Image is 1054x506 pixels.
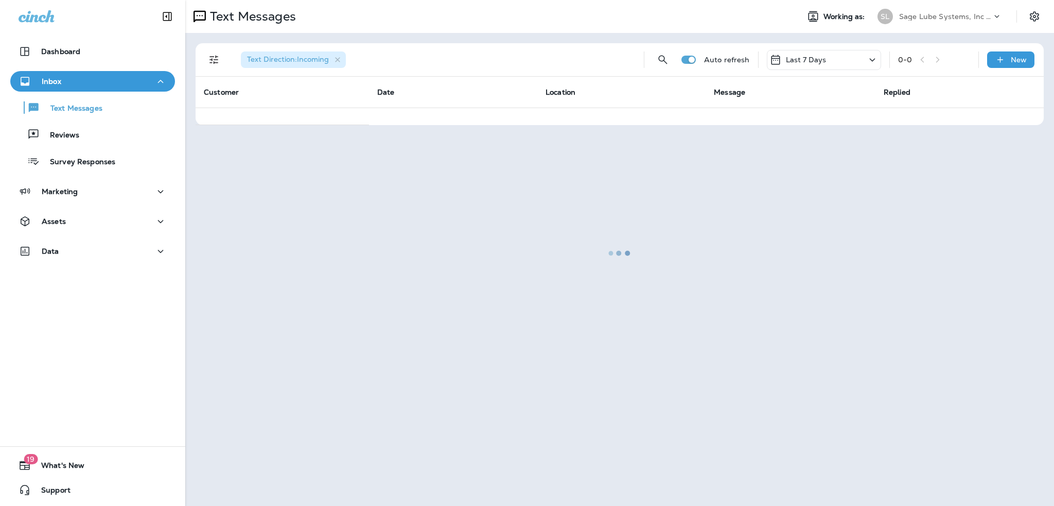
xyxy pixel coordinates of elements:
[10,455,175,476] button: 19What's New
[42,187,78,196] p: Marketing
[40,131,79,141] p: Reviews
[42,247,59,255] p: Data
[42,77,61,85] p: Inbox
[31,461,84,474] span: What's New
[41,47,80,56] p: Dashboard
[24,454,38,464] span: 19
[1011,56,1027,64] p: New
[153,6,182,27] button: Collapse Sidebar
[10,150,175,172] button: Survey Responses
[10,41,175,62] button: Dashboard
[10,124,175,145] button: Reviews
[31,486,71,498] span: Support
[10,97,175,118] button: Text Messages
[10,241,175,261] button: Data
[10,71,175,92] button: Inbox
[40,158,115,167] p: Survey Responses
[40,104,102,114] p: Text Messages
[10,181,175,202] button: Marketing
[42,217,66,225] p: Assets
[10,211,175,232] button: Assets
[10,480,175,500] button: Support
